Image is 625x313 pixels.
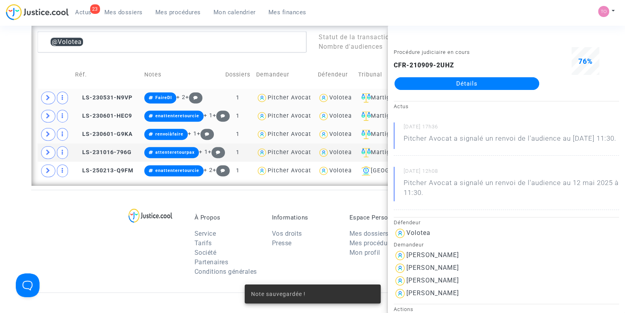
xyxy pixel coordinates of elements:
[155,132,183,137] span: renvoiàfaire
[272,239,292,247] a: Presse
[194,214,260,221] p: À Propos
[155,168,199,173] span: enattenteretourcie
[75,167,134,174] span: LS-250213-Q9FM
[329,149,352,156] div: Volotea
[272,214,338,221] p: Informations
[361,93,371,103] img: icon-faciliter-sm.svg
[318,33,393,41] span: Statut de la transaction
[315,61,355,89] td: Défendeur
[395,77,539,90] a: Détails
[358,130,433,139] div: Martigues
[75,9,92,16] span: Actus
[251,290,306,298] span: Note sauvegardée !
[75,94,132,101] span: LS-230531-N9VP
[176,94,185,101] span: + 2
[188,130,197,137] span: + 1
[75,113,132,119] span: LS-230601-HEC9
[318,165,329,177] img: icon-user.svg
[256,111,268,122] img: icon-user.svg
[207,6,262,18] a: Mon calendrier
[208,149,225,155] span: +
[394,287,406,300] img: icon-user.svg
[361,130,371,139] img: icon-faciliter-sm.svg
[394,103,409,109] small: Actus
[75,149,132,156] span: LS-231016-796G
[199,149,208,155] span: + 1
[394,61,454,69] b: CFR-210909-2UHZ
[262,6,313,18] a: Mes finances
[318,111,329,122] img: icon-user.svg
[394,275,406,287] img: icon-user.svg
[223,143,254,162] td: 1
[404,178,619,202] p: Pitcher Avocat a signalé un renvoi de l'audience au 12 mai 2025 à 11:30.
[394,306,414,312] small: Actions
[355,61,436,89] td: Tribunal
[394,227,406,240] img: icon-user.svg
[318,92,329,104] img: icon-user.svg
[256,92,268,104] img: icon-user.svg
[329,131,352,137] div: Volotea
[194,249,217,256] a: Société
[185,94,202,101] span: +
[394,262,406,275] img: icon-user.svg
[223,107,254,125] td: 1
[204,167,213,174] span: + 2
[69,6,98,18] a: 23Actus
[349,239,397,247] a: Mes procédures
[72,61,142,89] td: Réf.
[272,230,302,237] a: Vos droits
[349,214,415,221] p: Espace Personnel
[256,165,268,177] img: icon-user.svg
[213,112,230,119] span: +
[394,249,406,262] img: icon-user.svg
[90,4,100,14] div: 23
[361,166,371,176] img: icon-banque.svg
[6,4,69,20] img: jc-logo.svg
[358,148,433,157] div: Martigues
[404,134,616,147] p: Pitcher Avocat a signalé un renvoi de l'audience au [DATE] 11:30.
[155,95,172,100] span: FaireDI
[268,94,311,101] div: Pitcher Avocat
[358,93,433,103] div: Martigues
[361,111,371,121] img: icon-faciliter-sm.svg
[268,149,311,156] div: Pitcher Avocat
[223,89,254,107] td: 1
[406,277,459,284] div: [PERSON_NAME]
[104,9,143,16] span: Mes dossiers
[256,147,268,158] img: icon-user.svg
[329,94,352,101] div: Volotea
[318,147,329,158] img: icon-user.svg
[406,251,459,259] div: [PERSON_NAME]
[329,113,352,119] div: Volotea
[194,239,212,247] a: Tarifs
[349,230,389,237] a: Mes dossiers
[404,168,619,178] small: [DATE] 12h08
[128,208,172,223] img: logo-lg.svg
[361,148,371,157] img: icon-faciliter-sm.svg
[578,57,593,65] span: 76%
[142,61,222,89] td: Notes
[394,49,470,55] small: Procédure judiciaire en cours
[406,289,459,297] div: [PERSON_NAME]
[213,167,230,174] span: +
[394,242,424,248] small: Demandeur
[155,113,199,118] span: enattenteretourcie
[194,230,216,237] a: Service
[268,9,306,16] span: Mes finances
[349,249,380,256] a: Mon profil
[256,129,268,140] img: icon-user.svg
[194,258,228,266] a: Partenaires
[155,150,194,155] span: attenteretourpax
[358,111,433,121] div: Martigues
[394,219,421,225] small: Défendeur
[268,113,311,119] div: Pitcher Avocat
[194,268,257,275] a: Conditions générales
[223,162,254,180] td: 1
[358,166,433,176] div: [GEOGRAPHIC_DATA]
[318,129,329,140] img: icon-user.svg
[268,131,311,137] div: Pitcher Avocat
[598,6,609,17] img: fe1f3729a2b880d5091b466bdc4f5af5
[329,167,352,174] div: Volotea
[75,131,133,137] span: LS-230601-G9KA
[204,112,213,119] span: + 1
